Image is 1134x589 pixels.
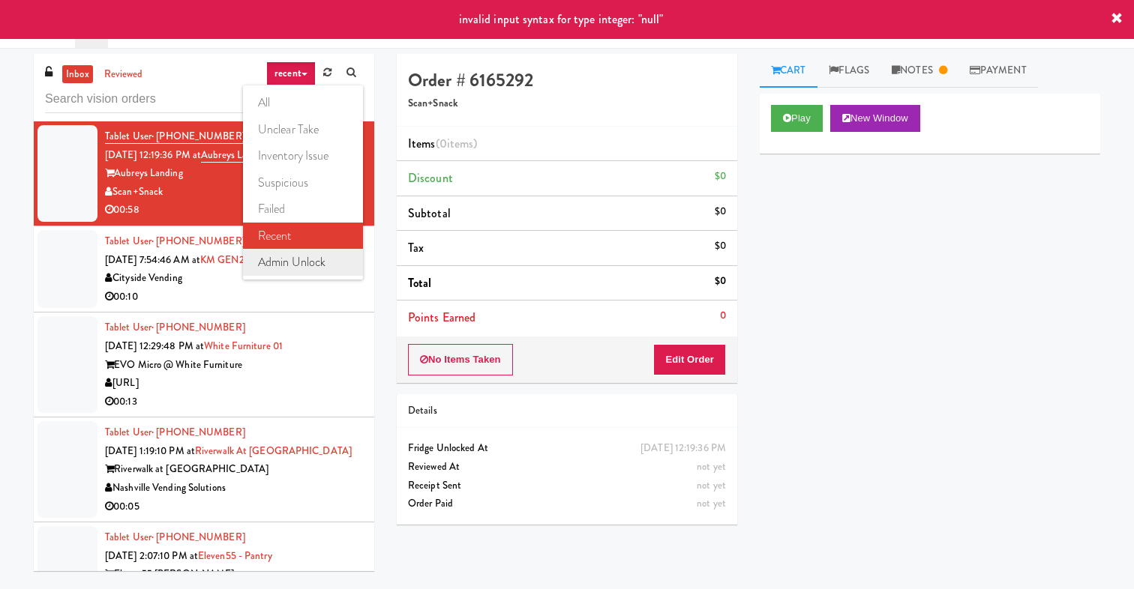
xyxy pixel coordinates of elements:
a: reviewed [100,65,147,84]
span: (0 ) [436,135,478,152]
div: Eleven55 [PERSON_NAME] [105,565,363,584]
a: Flags [817,54,881,88]
a: recent [266,61,316,85]
input: Search vision orders [45,85,363,113]
div: 00:13 [105,393,363,411]
a: Tablet User· [PHONE_NUMBER] [105,320,245,334]
a: recent [243,223,363,250]
h4: Order # 6165292 [408,70,726,90]
div: $0 [715,167,726,186]
a: Cart [760,54,817,88]
button: Edit Order [653,344,726,375]
div: Cityside Vending [105,269,363,288]
h5: Scan+Snack [408,98,726,109]
span: [DATE] 2:07:10 PM at [105,549,198,563]
button: No Items Taken [408,344,513,375]
div: Aubreys Landing [105,164,363,183]
span: [DATE] 12:29:48 PM at [105,339,204,353]
span: · [PHONE_NUMBER] [151,530,245,544]
span: not yet [697,459,726,474]
div: Details [408,402,726,420]
span: [DATE] 7:54:46 AM at [105,253,200,267]
a: Tablet User· [PHONE_NUMBER] [105,530,245,544]
a: Eleven55 - Pantry [198,549,272,563]
a: Riverwalk at [GEOGRAPHIC_DATA] [195,444,352,458]
span: · [PHONE_NUMBER] [151,234,245,248]
li: Tablet User· [PHONE_NUMBER][DATE] 1:19:10 PM atRiverwalk at [GEOGRAPHIC_DATA]Riverwalk at [GEOGRA... [34,417,374,522]
a: failed [243,196,363,223]
div: Receipt Sent [408,477,726,495]
div: Riverwalk at [GEOGRAPHIC_DATA] [105,460,363,479]
a: all [243,89,363,116]
a: admin unlock [243,249,363,276]
span: Discount [408,169,453,187]
div: Fridge Unlocked At [408,439,726,458]
a: unclear take [243,116,363,143]
div: $0 [715,237,726,256]
span: · [PHONE_NUMBER] [151,425,245,439]
a: inbox [62,65,93,84]
span: Items [408,135,477,152]
a: Aubreys Landing - Cooler - Solo [201,148,329,163]
div: 00:10 [105,288,363,306]
div: Nashville Vending Solutions [105,479,363,498]
a: Tablet User· [PHONE_NUMBER] [105,129,245,144]
li: Tablet User· [PHONE_NUMBER][DATE] 7:54:46 AM atKM GEN2 DEMOCityside Vending00:10 [34,226,374,312]
span: Tax [408,239,424,256]
a: Payment [958,54,1038,88]
span: · [PHONE_NUMBER] [151,129,245,143]
a: inventory issue [243,142,363,169]
a: Notes [880,54,958,88]
div: 0 [720,306,726,325]
div: [DATE] 12:19:36 PM [640,439,726,458]
span: [DATE] 1:19:10 PM at [105,444,195,458]
li: Tablet User· [PHONE_NUMBER][DATE] 12:29:48 PM atWhite Furniture 01EVO Micro @ White Furniture[URL... [34,312,374,417]
div: $0 [715,202,726,221]
button: New Window [830,105,920,132]
div: [URL] [105,374,363,393]
a: Tablet User· [PHONE_NUMBER] [105,234,245,248]
ng-pluralize: items [447,135,474,152]
div: 00:05 [105,498,363,516]
a: suspicious [243,169,363,196]
div: Scan+Snack [105,183,363,202]
a: Tablet User· [PHONE_NUMBER] [105,425,245,439]
span: Points Earned [408,309,475,326]
span: not yet [697,496,726,510]
div: Reviewed At [408,458,726,477]
a: KM GEN2 DEMO [200,253,277,267]
button: Play [771,105,823,132]
span: Subtotal [408,205,451,222]
span: · [PHONE_NUMBER] [151,320,245,334]
div: EVO Micro @ White Furniture [105,356,363,375]
div: Order Paid [408,495,726,513]
span: invalid input syntax for type integer: "null" [459,10,664,28]
li: Tablet User· [PHONE_NUMBER][DATE] 12:19:36 PM atAubreys Landing - Cooler - SoloAubreys LandingSca... [34,121,374,226]
span: [DATE] 12:19:36 PM at [105,148,201,162]
a: White Furniture 01 [204,339,283,353]
span: Total [408,274,432,292]
span: not yet [697,478,726,492]
div: 00:58 [105,201,363,220]
div: $0 [715,272,726,291]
